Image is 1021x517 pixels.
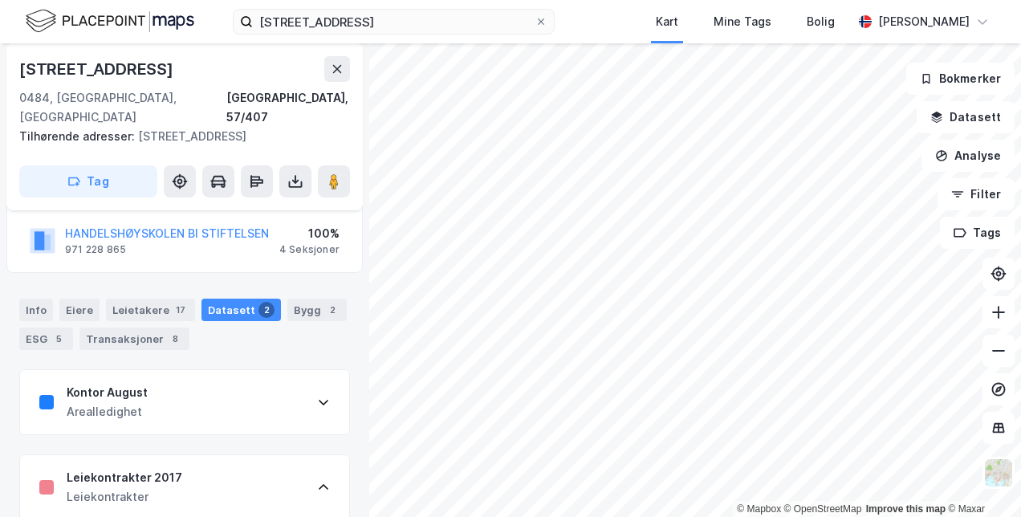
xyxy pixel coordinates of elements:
div: Eiere [59,299,100,321]
div: ESG [19,328,73,350]
div: Kontrollprogram for chat [941,440,1021,517]
div: Kontor August [67,383,148,402]
div: Bolig [807,12,835,31]
a: Improve this map [866,503,946,515]
div: 17 [173,302,189,318]
div: [GEOGRAPHIC_DATA], 57/407 [226,88,350,127]
button: Tags [940,217,1015,249]
div: 971 228 865 [65,243,126,256]
div: 100% [279,224,340,243]
div: 5 [51,331,67,347]
div: 2 [258,302,275,318]
div: Info [19,299,53,321]
button: Tag [19,165,157,197]
div: Mine Tags [714,12,771,31]
div: 0484, [GEOGRAPHIC_DATA], [GEOGRAPHIC_DATA] [19,88,226,127]
div: Transaksjoner [79,328,189,350]
iframe: Chat Widget [941,440,1021,517]
a: OpenStreetMap [784,503,862,515]
button: Datasett [917,101,1015,133]
div: [STREET_ADDRESS] [19,56,177,82]
span: Tilhørende adresser: [19,129,138,143]
img: logo.f888ab2527a4732fd821a326f86c7f29.svg [26,7,194,35]
button: Bokmerker [906,63,1015,95]
input: Søk på adresse, matrikkel, gårdeiere, leietakere eller personer [253,10,535,34]
a: Mapbox [737,503,781,515]
div: Datasett [201,299,281,321]
div: Arealledighet [67,402,148,421]
div: 4 Seksjoner [279,243,340,256]
div: Leiekontrakter [67,487,182,507]
button: Analyse [921,140,1015,172]
button: Filter [938,178,1015,210]
div: Kart [656,12,678,31]
div: Leietakere [106,299,195,321]
div: Bygg [287,299,347,321]
div: [PERSON_NAME] [878,12,970,31]
div: [STREET_ADDRESS] [19,127,337,146]
div: 8 [167,331,183,347]
div: 2 [324,302,340,318]
div: Leiekontrakter 2017 [67,468,182,487]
